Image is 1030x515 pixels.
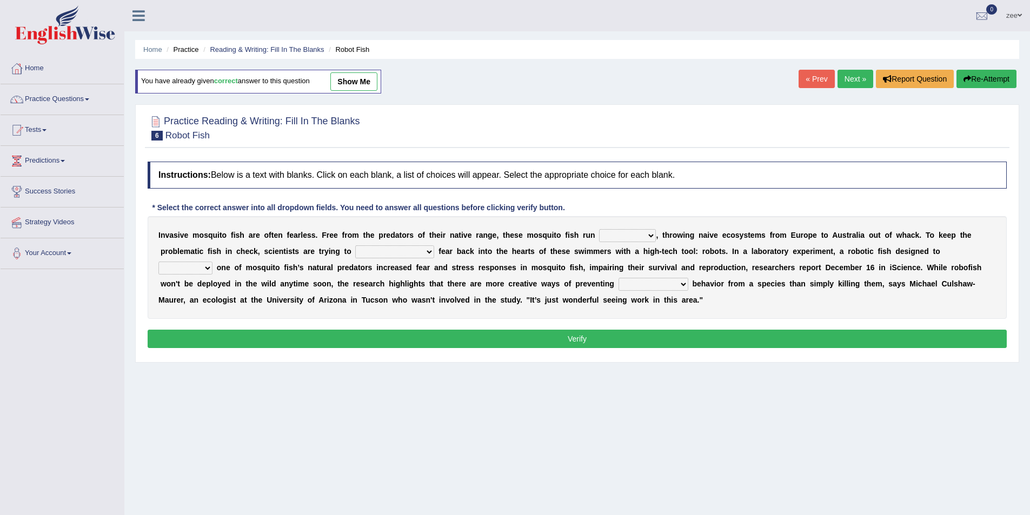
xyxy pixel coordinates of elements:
b: u [838,231,842,239]
b: c [668,247,673,256]
b: e [600,247,604,256]
b: s [288,247,293,256]
b: o [222,231,227,239]
b: i [217,231,220,239]
a: show me [330,72,377,91]
b: f [287,231,290,239]
b: c [236,247,241,256]
b: h [673,247,677,256]
b: i [197,247,200,256]
b: a [852,231,856,239]
b: s [311,231,316,239]
b: o [930,231,935,239]
b: f [565,231,568,239]
b: f [889,231,892,239]
b: o [488,247,493,256]
b: a [907,231,911,239]
b: c [466,247,470,256]
b: a [754,247,758,256]
b: f [422,231,425,239]
b: k [470,247,474,256]
b: r [849,231,852,239]
b: h [240,231,244,239]
b: i [648,247,650,256]
b: I [732,247,734,256]
b: h [626,247,631,256]
b: o [689,247,694,256]
li: Robot Fish [326,44,369,55]
b: m [587,247,593,256]
b: a [303,247,308,256]
b: t [554,231,556,239]
b: v [463,231,468,239]
b: i [225,247,228,256]
b: m [192,231,199,239]
b: o [534,231,539,239]
b: o [418,231,423,239]
b: d [390,231,395,239]
div: You have already given answer to this question [135,70,381,93]
b: n [450,231,455,239]
b: r [476,231,479,239]
b: o [730,231,735,239]
b: t [485,247,488,256]
b: , [656,231,658,239]
b: s [514,231,519,239]
b: t [429,231,432,239]
b: h [241,247,245,256]
b: r [450,247,453,256]
b: l [752,247,754,256]
b: n [734,247,739,256]
b: r [344,231,347,239]
b: o [775,231,780,239]
b: l [301,231,303,239]
b: h [665,231,670,239]
b: q [542,231,547,239]
b: i [461,231,463,239]
b: e [714,231,718,239]
b: n [483,231,488,239]
b: n [278,231,283,239]
b: r [327,231,329,239]
b: r [604,247,607,256]
b: b [457,247,462,256]
b: t [344,247,347,256]
b: e [303,231,307,239]
b: e [370,231,375,239]
b: b [710,247,715,256]
span: 6 [151,131,163,141]
b: o [869,231,874,239]
b: s [562,247,566,256]
b: - [659,247,662,256]
b: f [438,247,441,256]
b: i [234,231,236,239]
b: u [586,231,590,239]
b: o [200,231,204,239]
b: n [279,247,284,256]
b: s [539,231,543,239]
b: a [461,247,466,256]
b: i [479,247,481,256]
a: « Prev [799,70,834,88]
b: l [177,247,180,256]
b: i [286,247,288,256]
b: u [796,231,801,239]
b: e [275,247,279,256]
b: o [539,247,544,256]
b: o [885,231,890,239]
b: f [770,231,773,239]
b: a [169,231,174,239]
b: a [294,231,298,239]
b: e [943,231,947,239]
b: t [319,247,322,256]
b: t [363,231,366,239]
b: s [607,247,612,256]
b: m [593,247,600,256]
b: f [231,231,234,239]
b: e [813,231,817,239]
b: e [441,247,446,256]
b: t [271,231,274,239]
a: Tests [1,115,124,142]
b: o [823,231,828,239]
b: c [911,231,915,239]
